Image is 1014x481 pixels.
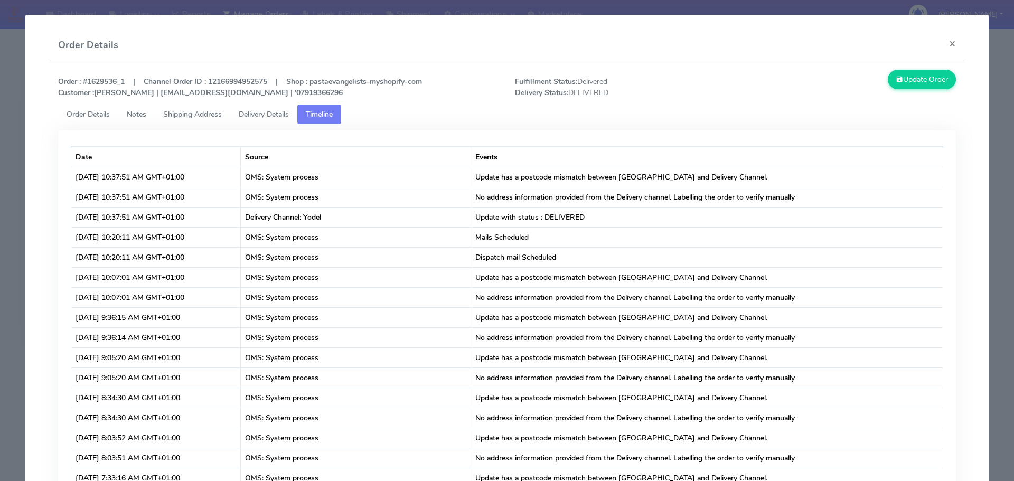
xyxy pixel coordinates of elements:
td: [DATE] 9:36:15 AM GMT+01:00 [71,307,241,327]
span: Order Details [67,109,110,119]
td: No address information provided from the Delivery channel. Labelling the order to verify manually [471,187,943,207]
td: OMS: System process [241,167,471,187]
th: Source [241,147,471,167]
button: Update Order [888,70,956,89]
td: [DATE] 8:34:30 AM GMT+01:00 [71,388,241,408]
td: Update has a postcode mismatch between [GEOGRAPHIC_DATA] and Delivery Channel. [471,267,943,287]
td: No address information provided from the Delivery channel. Labelling the order to verify manually [471,408,943,428]
td: [DATE] 9:36:14 AM GMT+01:00 [71,327,241,347]
td: OMS: System process [241,428,471,448]
span: Shipping Address [163,109,222,119]
td: OMS: System process [241,448,471,468]
td: [DATE] 10:37:51 AM GMT+01:00 [71,187,241,207]
td: No address information provided from the Delivery channel. Labelling the order to verify manually [471,448,943,468]
td: OMS: System process [241,327,471,347]
td: [DATE] 10:20:11 AM GMT+01:00 [71,227,241,247]
td: [DATE] 8:03:51 AM GMT+01:00 [71,448,241,468]
td: OMS: System process [241,408,471,428]
td: OMS: System process [241,307,471,327]
td: OMS: System process [241,227,471,247]
td: Delivery Channel: Yodel [241,207,471,227]
strong: Order : #1629536_1 | Channel Order ID : 12166994952575 | Shop : pastaevangelists-myshopify-com [P... [58,77,422,98]
td: [DATE] 10:07:01 AM GMT+01:00 [71,267,241,287]
td: OMS: System process [241,187,471,207]
h4: Order Details [58,38,118,52]
td: OMS: System process [241,367,471,388]
td: [DATE] 9:05:20 AM GMT+01:00 [71,367,241,388]
td: OMS: System process [241,388,471,408]
td: [DATE] 10:20:11 AM GMT+01:00 [71,247,241,267]
td: [DATE] 8:34:30 AM GMT+01:00 [71,408,241,428]
strong: Customer : [58,88,94,98]
td: Update with status : DELIVERED [471,207,943,227]
td: Update has a postcode mismatch between [GEOGRAPHIC_DATA] and Delivery Channel. [471,307,943,327]
th: Date [71,147,241,167]
td: [DATE] 8:03:52 AM GMT+01:00 [71,428,241,448]
span: Delivery Details [239,109,289,119]
span: Notes [127,109,146,119]
strong: Fulfillment Status: [515,77,577,87]
td: Update has a postcode mismatch between [GEOGRAPHIC_DATA] and Delivery Channel. [471,388,943,408]
td: OMS: System process [241,287,471,307]
td: No address information provided from the Delivery channel. Labelling the order to verify manually [471,327,943,347]
span: Delivered DELIVERED [507,76,736,98]
td: Dispatch mail Scheduled [471,247,943,267]
th: Events [471,147,943,167]
ul: Tabs [58,105,956,124]
td: No address information provided from the Delivery channel. Labelling the order to verify manually [471,367,943,388]
td: OMS: System process [241,267,471,287]
td: [DATE] 10:37:51 AM GMT+01:00 [71,207,241,227]
td: Update has a postcode mismatch between [GEOGRAPHIC_DATA] and Delivery Channel. [471,428,943,448]
td: No address information provided from the Delivery channel. Labelling the order to verify manually [471,287,943,307]
span: Timeline [306,109,333,119]
td: OMS: System process [241,247,471,267]
button: Close [941,30,964,58]
td: Update has a postcode mismatch between [GEOGRAPHIC_DATA] and Delivery Channel. [471,347,943,367]
strong: Delivery Status: [515,88,568,98]
td: [DATE] 9:05:20 AM GMT+01:00 [71,347,241,367]
td: [DATE] 10:37:51 AM GMT+01:00 [71,167,241,187]
td: Mails Scheduled [471,227,943,247]
td: Update has a postcode mismatch between [GEOGRAPHIC_DATA] and Delivery Channel. [471,167,943,187]
td: OMS: System process [241,347,471,367]
td: [DATE] 10:07:01 AM GMT+01:00 [71,287,241,307]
